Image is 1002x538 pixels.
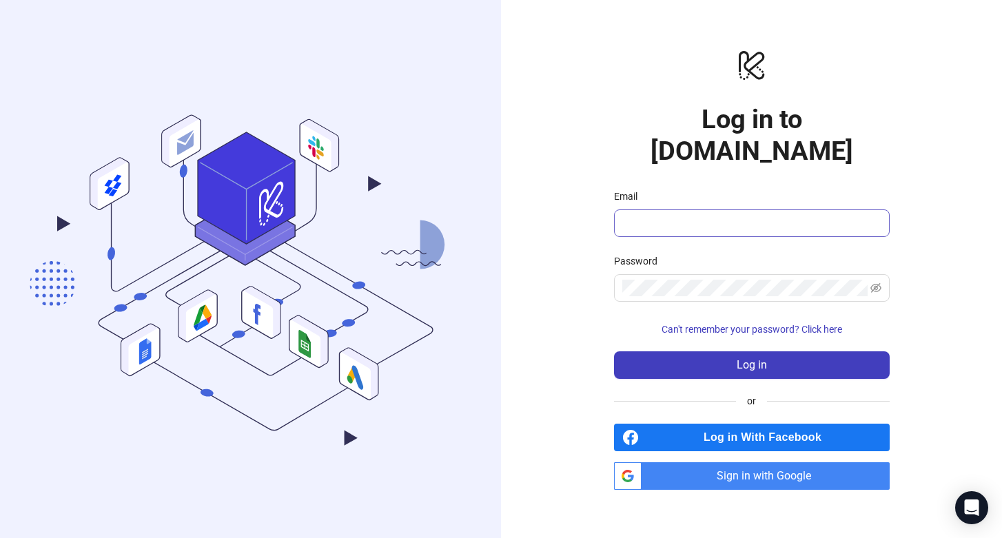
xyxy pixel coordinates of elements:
[614,351,890,379] button: Log in
[614,462,890,490] a: Sign in with Google
[614,324,890,335] a: Can't remember your password? Click here
[622,280,868,296] input: Password
[614,424,890,451] a: Log in With Facebook
[737,359,767,371] span: Log in
[622,215,879,231] input: Email
[870,282,881,293] span: eye-invisible
[955,491,988,524] div: Open Intercom Messenger
[614,318,890,340] button: Can't remember your password? Click here
[736,393,767,408] span: or
[662,324,842,335] span: Can't remember your password? Click here
[614,189,646,204] label: Email
[647,462,890,490] span: Sign in with Google
[614,103,890,167] h1: Log in to [DOMAIN_NAME]
[614,254,666,269] label: Password
[644,424,890,451] span: Log in With Facebook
